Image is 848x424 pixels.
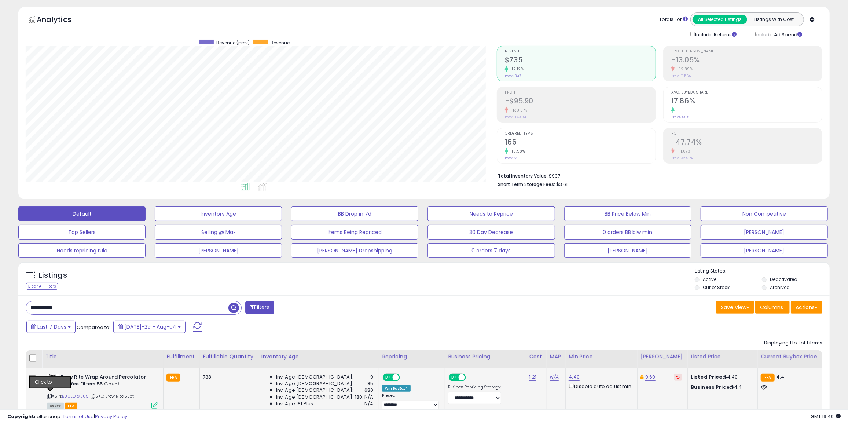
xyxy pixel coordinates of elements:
b: Total Inventory Value: [498,173,548,179]
small: FBA [166,374,180,382]
b: Brew Rite Wrap Around Percolator Coffee Filters 55 Count [61,374,150,389]
button: [PERSON_NAME] [564,243,691,258]
button: Top Sellers [18,225,146,240]
button: BB Drop in 7d [291,206,418,221]
button: Save View [716,301,754,314]
span: OFF [465,374,477,381]
small: Prev: $347 [505,74,521,78]
button: Listings With Cost [747,15,801,24]
span: Revenue (prev) [216,40,250,46]
span: ON [383,374,393,381]
div: [PERSON_NAME] [640,353,684,361]
div: Disable auto adjust min [569,382,632,390]
div: 738 [203,374,253,380]
button: 0 orders BB blw min [564,225,691,240]
div: Fulfillment [166,353,197,361]
a: Privacy Policy [95,413,127,420]
button: [PERSON_NAME] [155,243,282,258]
small: Prev: 77 [505,156,517,160]
h2: -$95.90 [505,97,656,107]
div: Business Pricing [448,353,523,361]
label: Deactivated [770,276,797,282]
span: Profit [505,91,656,95]
small: Prev: -$40.04 [505,115,526,119]
div: Totals For [659,16,688,23]
button: BB Price Below Min [564,206,691,221]
span: Ordered Items [505,132,656,136]
small: -12.89% [675,66,693,72]
span: 4.4 [777,373,784,380]
img: 41nH1a5g6fL._SL40_.jpg [47,374,59,388]
span: Last 7 Days [37,323,66,330]
span: 9 [370,374,373,380]
div: Include Ad Spend [745,30,814,39]
span: Inv. Age [DEMOGRAPHIC_DATA]: [276,380,353,387]
small: 115.58% [508,149,525,154]
span: All listings currently available for purchase on Amazon [47,403,64,409]
div: $4.40 [691,374,752,380]
button: 30 Day Decrease [427,225,555,240]
button: Default [18,206,146,221]
div: Win BuyBox * [382,385,411,392]
h2: 17.86% [671,97,822,107]
li: $937 [498,171,817,180]
span: Revenue [271,40,290,46]
button: 0 orders 7 days [427,243,555,258]
div: MAP [550,353,563,361]
h2: 166 [505,138,656,148]
div: Cost [529,353,544,361]
span: Inv. Age [DEMOGRAPHIC_DATA]-180: [276,394,364,401]
small: Prev: -42.98% [671,156,693,160]
label: Archived [770,284,790,290]
span: FBA [65,403,77,409]
span: Inv. Age 181 Plus: [276,401,315,407]
div: Inventory Age [261,353,376,361]
span: $3.61 [556,181,568,188]
span: ROI [671,132,822,136]
div: Include Returns [685,30,745,39]
button: Actions [791,301,822,314]
div: seller snap | | [7,413,127,420]
span: Inv. Age [DEMOGRAPHIC_DATA]: [276,374,353,380]
span: Inv. Age [DEMOGRAPHIC_DATA]: [276,387,353,394]
span: Columns [760,304,783,311]
button: [PERSON_NAME] [701,243,828,258]
div: Min Price [569,353,634,361]
h5: Listings [39,270,67,281]
small: -139.51% [508,107,527,113]
a: Terms of Use [63,413,94,420]
div: Clear All Filters [26,283,58,290]
a: 4.40 [569,373,580,381]
small: 112.12% [508,66,524,72]
p: Listing States: [695,268,830,275]
button: Needs to Reprice [427,206,555,221]
div: ASIN: [47,374,158,408]
div: Repricing [382,353,442,361]
a: B00EORXEUS [62,393,88,399]
span: OFF [399,374,411,381]
h5: Analytics [37,14,86,26]
small: -11.07% [675,149,691,154]
h2: -47.74% [671,138,822,148]
div: $4.4 [691,384,752,391]
span: N/A [364,401,373,407]
span: Profit [PERSON_NAME] [671,50,822,54]
label: Out of Stock [703,284,730,290]
div: Fulfillable Quantity [203,353,255,361]
small: Prev: 0.00% [671,115,689,119]
div: Displaying 1 to 1 of 1 items [764,340,822,347]
button: Columns [755,301,790,314]
span: Compared to: [77,324,110,331]
span: Revenue [505,50,656,54]
b: Short Term Storage Fees: [498,181,555,187]
div: Listed Price [691,353,755,361]
div: Preset: [382,393,439,410]
label: Active [703,276,716,282]
button: [PERSON_NAME] [701,225,828,240]
h2: -13.05% [671,56,822,66]
h2: $735 [505,56,656,66]
a: N/A [550,373,559,381]
button: Inventory Age [155,206,282,221]
button: Non Competitive [701,206,828,221]
button: Needs repricing rule [18,243,146,258]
